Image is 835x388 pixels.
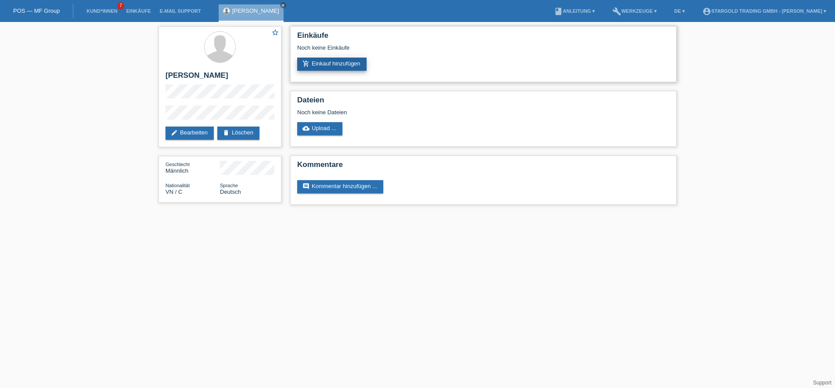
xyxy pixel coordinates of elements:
[813,380,831,386] a: Support
[297,109,565,116] div: Noch keine Dateien
[171,129,178,136] i: edit
[166,71,274,84] h2: [PERSON_NAME]
[280,2,286,8] a: close
[117,2,124,10] span: 7
[297,96,669,109] h2: Dateien
[297,31,669,44] h2: Einkäufe
[232,7,279,14] a: [PERSON_NAME]
[698,8,831,14] a: account_circleStargold Trading GmbH - [PERSON_NAME] ▾
[122,8,155,14] a: Einkäufe
[297,180,383,193] a: commentKommentar hinzufügen ...
[166,183,190,188] span: Nationalität
[271,29,279,38] a: star_border
[608,8,661,14] a: buildWerkzeuge ▾
[155,8,205,14] a: E-Mail Support
[281,3,285,7] i: close
[217,127,259,140] a: deleteLöschen
[302,125,310,132] i: cloud_upload
[302,60,310,67] i: add_shopping_cart
[612,7,621,16] i: build
[297,122,342,135] a: cloud_uploadUpload ...
[13,7,60,14] a: POS — MF Group
[271,29,279,36] i: star_border
[166,189,182,195] span: Vietnam / C / 10.08.2016
[166,161,220,174] div: Männlich
[302,183,310,190] i: comment
[297,160,669,174] h2: Kommentare
[220,183,238,188] span: Sprache
[702,7,711,16] i: account_circle
[166,127,214,140] a: editBearbeiten
[554,7,563,16] i: book
[223,129,230,136] i: delete
[220,189,241,195] span: Deutsch
[82,8,122,14] a: Kund*innen
[550,8,599,14] a: bookAnleitung ▾
[166,162,190,167] span: Geschlecht
[670,8,689,14] a: DE ▾
[297,58,367,71] a: add_shopping_cartEinkauf hinzufügen
[297,44,669,58] div: Noch keine Einkäufe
